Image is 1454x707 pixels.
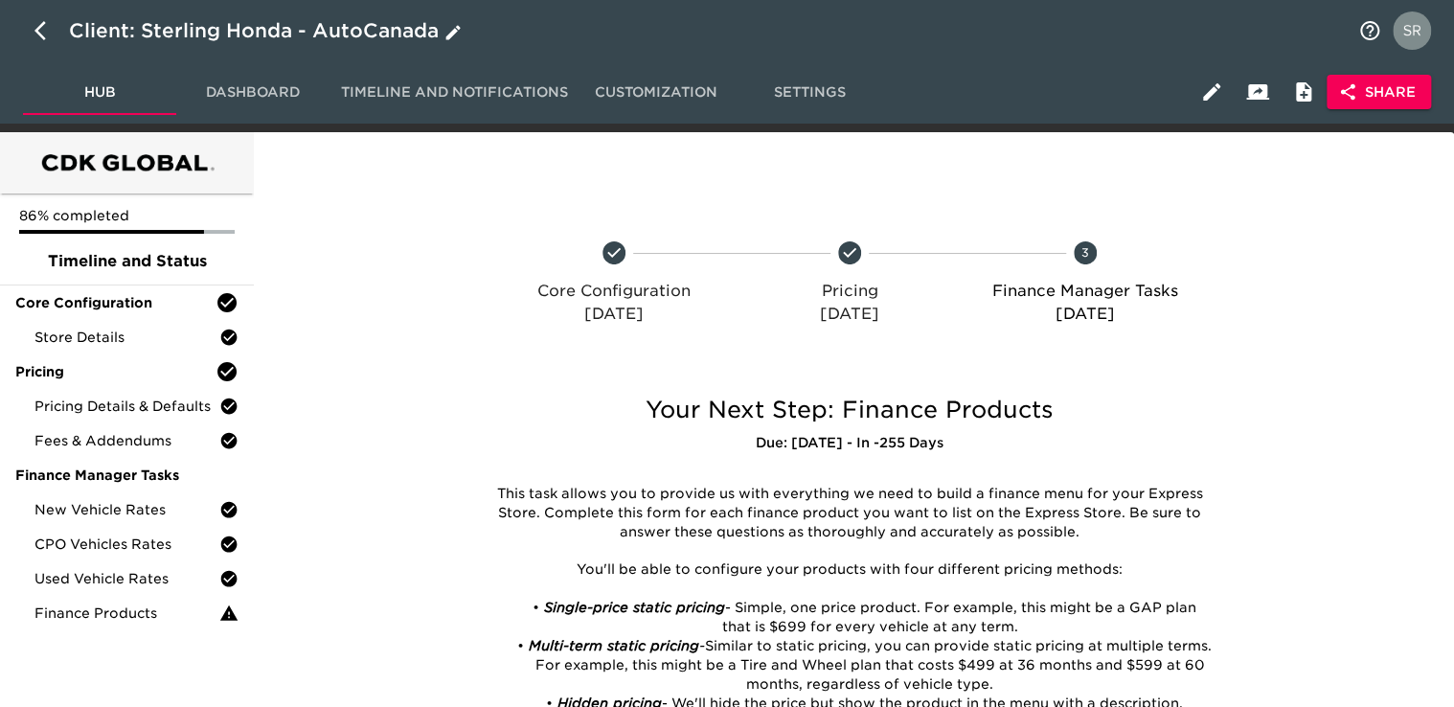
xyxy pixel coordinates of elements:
span: CPO Vehicles Rates [34,535,219,554]
p: This task allows you to provide us with everything we need to build a finance menu for your Expre... [488,485,1211,542]
text: 3 [1081,245,1089,260]
span: Store Details [34,328,219,347]
span: Settings [744,80,875,104]
span: Timeline and Status [15,250,239,273]
button: Internal Notes and Comments [1281,69,1327,115]
button: notifications [1347,8,1393,54]
div: Client: Sterling Honda - AutoCanada [69,15,466,46]
button: Edit Hub [1189,69,1235,115]
p: [DATE] [504,303,724,326]
span: Fees & Addendums [34,431,219,450]
p: Core Configuration [504,280,724,303]
li: Similar to static pricing, you can provide static pricing at multiple terms. For example, this mi... [508,637,1211,695]
p: Pricing [739,280,960,303]
h5: Your Next Step: Finance Products [473,395,1225,425]
span: Core Configuration [15,293,216,312]
span: Pricing Details & Defaults [34,397,219,416]
span: Dashboard [188,80,318,104]
em: Multi-term static pricing [528,638,698,653]
h6: Due: [DATE] - In -255 Days [473,433,1225,454]
em: - [698,638,704,653]
span: Finance Products [34,604,219,623]
span: Timeline and Notifications [341,80,568,104]
span: Share [1342,80,1416,104]
p: [DATE] [975,303,1195,326]
span: Finance Manager Tasks [15,466,239,485]
span: Used Vehicle Rates [34,569,219,588]
em: Single-price static pricing [543,600,724,615]
span: New Vehicle Rates [34,500,219,519]
p: You'll be able to configure your products with four different pricing methods: [488,560,1211,580]
p: Finance Manager Tasks [975,280,1195,303]
button: Share [1327,75,1431,110]
li: - Simple, one price product. For example, this might be a GAP plan that is $699 for every vehicle... [508,599,1211,637]
p: [DATE] [739,303,960,326]
button: Client View [1235,69,1281,115]
img: Profile [1393,11,1431,50]
span: Hub [34,80,165,104]
span: Pricing [15,362,216,381]
p: 86% completed [19,206,235,225]
span: Customization [591,80,721,104]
